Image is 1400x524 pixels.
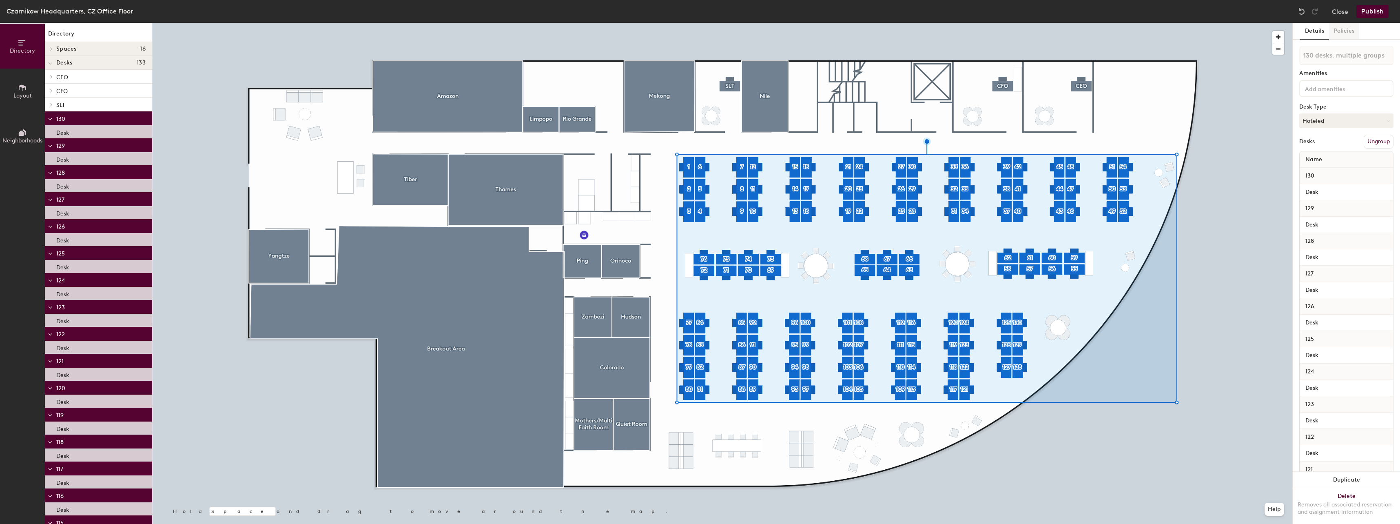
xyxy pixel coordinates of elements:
[1301,219,1391,231] input: Unnamed desk
[56,477,69,486] p: Desk
[1301,169,1318,183] span: 130
[56,385,65,392] span: 120
[56,181,69,190] p: Desk
[56,450,69,460] p: Desk
[56,115,65,122] span: 130
[1298,501,1395,516] div: Removes all associated reservation and assignment information
[1301,187,1391,198] input: Unnamed desk
[1301,382,1391,394] input: Unnamed desk
[56,396,69,406] p: Desk
[1301,364,1318,379] span: 124
[1265,503,1284,516] button: Help
[7,6,133,16] div: Czarnikow Headquarters, CZ Office Floor
[56,315,69,325] p: Desk
[56,142,65,149] span: 129
[1332,5,1348,18] button: Close
[56,208,69,217] p: Desk
[56,74,68,81] span: CEO
[56,304,65,311] span: 123
[1293,472,1400,488] button: Duplicate
[1293,488,1400,524] button: DeleteRemoves all associated reservation and assignment information
[56,423,69,433] p: Desk
[140,46,146,52] span: 16
[1299,70,1393,77] div: Amenities
[1301,252,1391,263] input: Unnamed desk
[56,262,69,271] p: Desk
[56,342,69,352] p: Desk
[1299,113,1393,128] button: Hoteled
[2,137,42,144] span: Neighborhoods
[1301,152,1326,167] span: Name
[56,358,64,365] span: 121
[1301,332,1318,346] span: 125
[56,88,68,95] span: CFO
[1301,317,1391,329] input: Unnamed desk
[1329,23,1359,40] button: Policies
[1299,104,1393,110] div: Desk Type
[56,331,65,338] span: 122
[56,466,63,473] span: 117
[56,60,72,66] span: Desks
[56,196,64,203] span: 127
[56,223,65,230] span: 126
[56,235,69,244] p: Desk
[1298,7,1306,16] img: Undo
[1311,7,1319,16] img: Redo
[1301,284,1391,296] input: Unnamed desk
[45,29,152,42] h1: Directory
[1301,266,1318,281] span: 127
[56,46,77,52] span: Spaces
[56,154,69,163] p: Desk
[1364,135,1393,149] button: Ungroup
[56,289,69,298] p: Desk
[56,493,64,500] span: 116
[56,169,65,176] span: 128
[56,102,65,109] span: SLT
[56,369,69,379] p: Desk
[56,250,65,257] span: 125
[56,127,69,136] p: Desk
[56,277,65,284] span: 124
[56,439,64,446] span: 118
[1356,5,1389,18] button: Publish
[13,92,32,99] span: Layout
[1301,201,1318,216] span: 129
[1301,299,1318,314] span: 126
[1301,350,1391,361] input: Unnamed desk
[10,47,35,54] span: Directory
[1301,430,1318,444] span: 122
[56,412,64,419] span: 119
[1301,415,1391,426] input: Unnamed desk
[1301,462,1317,477] span: 121
[1301,397,1318,412] span: 123
[1300,23,1329,40] button: Details
[1301,448,1391,459] input: Unnamed desk
[1301,234,1318,249] span: 128
[137,60,146,66] span: 133
[56,504,69,513] p: Desk
[1303,83,1377,93] input: Add amenities
[1299,138,1315,145] div: Desks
